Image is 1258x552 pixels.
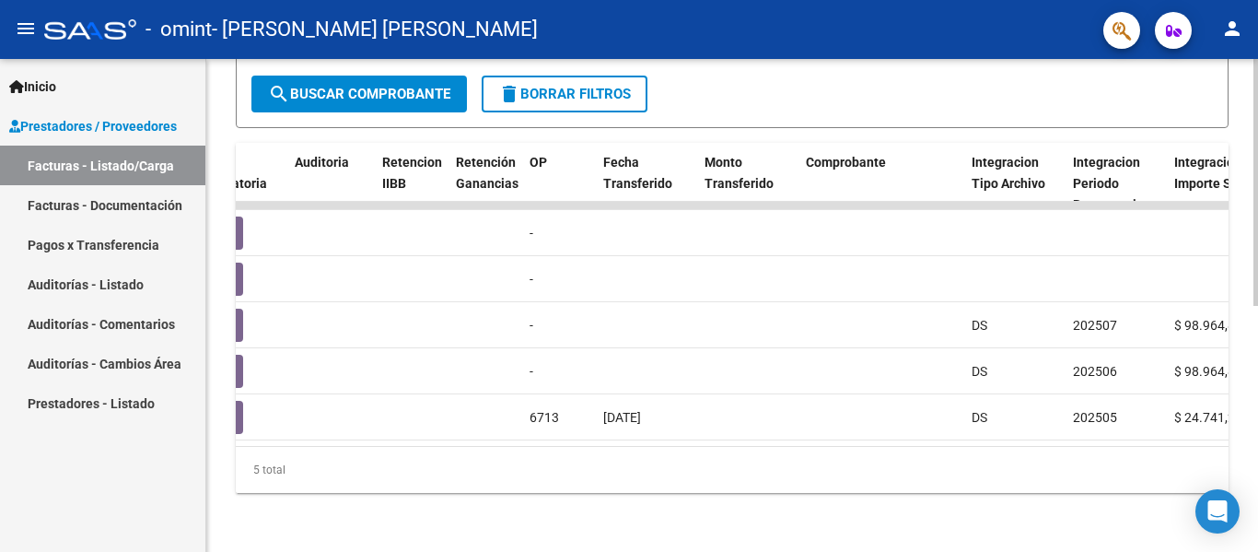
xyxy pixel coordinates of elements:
[1174,364,1242,379] span: $ 98.964,88
[1195,489,1240,534] div: Open Intercom Messenger
[295,155,349,170] span: Auditoria
[146,9,212,50] span: - omint
[9,76,56,97] span: Inicio
[1174,410,1242,425] span: $ 24.741,22
[15,18,37,40] mat-icon: menu
[697,143,798,224] datatable-header-cell: Monto Transferido
[382,155,442,191] span: Retencion IIBB
[530,226,533,241] span: -
[1174,155,1246,191] span: Integracion Importe Sol.
[972,318,987,333] span: DS
[1221,18,1243,40] mat-icon: person
[522,143,596,224] datatable-header-cell: OP
[530,272,533,287] span: -
[1073,410,1117,425] span: 202505
[603,155,672,191] span: Fecha Transferido
[964,143,1066,224] datatable-header-cell: Integracion Tipo Archivo
[498,86,631,102] span: Borrar Filtros
[1174,318,1242,333] span: $ 98.964,88
[498,83,520,105] mat-icon: delete
[798,143,964,224] datatable-header-cell: Comprobante
[806,155,886,170] span: Comprobante
[448,143,522,224] datatable-header-cell: Retención Ganancias
[236,447,1229,493] div: 5 total
[9,116,177,136] span: Prestadores / Proveedores
[212,9,538,50] span: - [PERSON_NAME] [PERSON_NAME]
[287,143,375,224] datatable-header-cell: Auditoria
[530,364,533,379] span: -
[268,86,450,102] span: Buscar Comprobante
[1073,318,1117,333] span: 202507
[705,155,774,191] span: Monto Transferido
[482,76,647,112] button: Borrar Filtros
[603,410,641,425] span: [DATE]
[530,318,533,333] span: -
[456,155,518,191] span: Retención Ganancias
[251,76,467,112] button: Buscar Comprobante
[1066,143,1167,224] datatable-header-cell: Integracion Periodo Presentacion
[268,83,290,105] mat-icon: search
[596,143,697,224] datatable-header-cell: Fecha Transferido
[530,155,547,170] span: OP
[375,143,448,224] datatable-header-cell: Retencion IIBB
[972,155,1045,191] span: Integracion Tipo Archivo
[972,410,987,425] span: DS
[1073,155,1151,212] span: Integracion Periodo Presentacion
[972,364,987,379] span: DS
[530,410,559,425] span: 6713
[1073,364,1117,379] span: 202506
